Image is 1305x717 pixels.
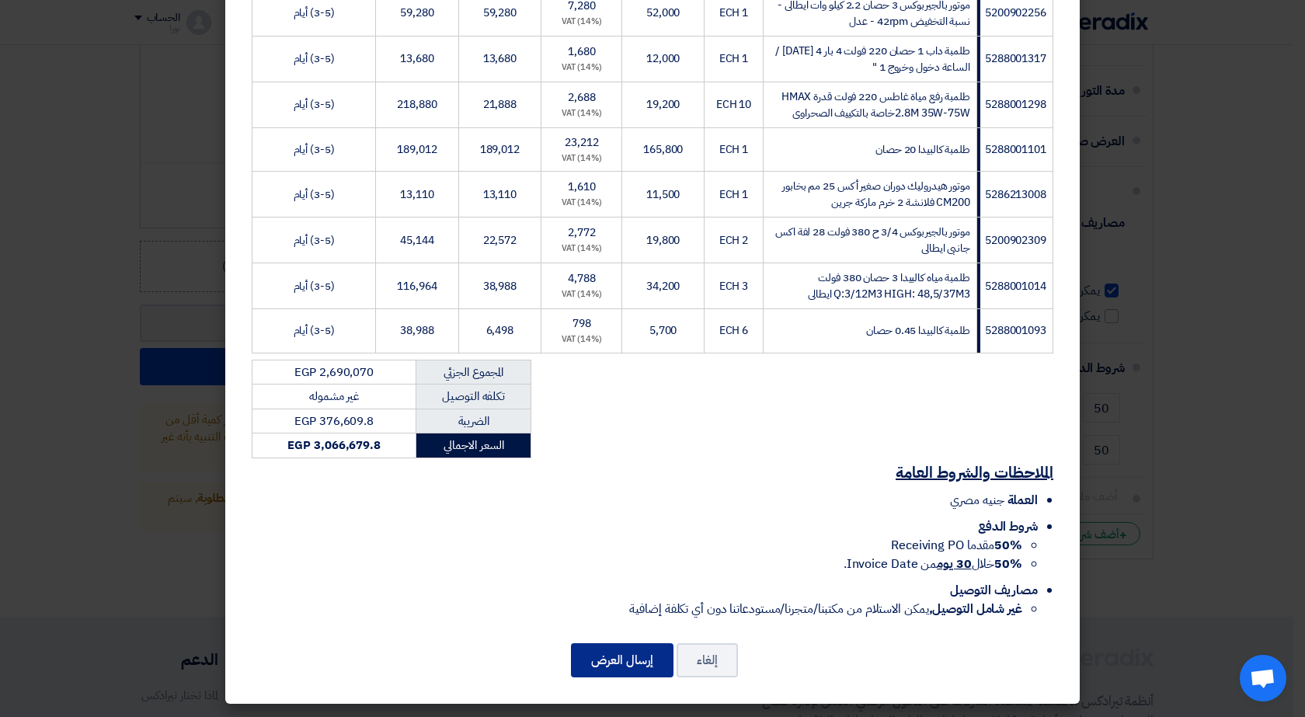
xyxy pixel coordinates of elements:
span: موتور هيدروليك دوران صغير أكس 25 مم بخابور CM200 فلانشة 2 خرم ماركة جرين [780,178,970,211]
div: (14%) VAT [548,242,615,256]
td: 5288001014 [976,263,1053,309]
td: 5288001317 [976,36,1053,82]
li: يمكن الاستلام من مكتبنا/متجرنا/مستودعاتنا دون أي تكلفة إضافية [252,600,1022,618]
strong: 50% [994,536,1022,555]
span: 165,800 [643,141,683,158]
span: 3 ECH [719,278,749,294]
span: 1 ECH [719,5,749,21]
strong: EGP 3,066,679.8 [287,437,381,454]
span: 1 ECH [719,186,749,203]
div: (14%) VAT [548,333,615,346]
div: (14%) VAT [548,61,615,75]
td: السعر الاجمالي [416,433,531,458]
span: 2 ECH [719,232,749,249]
td: 5288001298 [976,82,1053,127]
span: 4,788 [568,270,596,287]
span: 189,012 [480,141,520,158]
span: 116,964 [397,278,437,294]
span: طلمبة كالبيدا 20 حصان [875,141,970,158]
span: 189,012 [397,141,437,158]
span: طلمبة داب 1 حصان 220 فولت 4 بار 4 [DATE] / الساعة دخول وخروج 1 " [775,43,970,75]
span: 52,000 [646,5,680,21]
td: 5286213008 [976,172,1053,218]
span: مصاريف التوصيل [950,581,1038,600]
div: (14%) VAT [548,107,615,120]
span: 218,880 [397,96,437,113]
span: طلمبة كالبيدا 0.45 حصان [866,322,970,339]
span: 6,498 [486,322,514,339]
span: 38,988 [400,322,433,339]
span: 11,500 [646,186,680,203]
strong: 50% [994,555,1022,573]
span: EGP 376,609.8 [294,412,374,430]
span: (3-5) أيام [294,50,335,67]
td: 5200902309 [976,218,1053,263]
span: العملة [1007,491,1038,510]
span: جنيه مصري [950,491,1004,510]
span: 5,700 [649,322,677,339]
u: الملاحظات والشروط العامة [896,461,1053,484]
span: (3-5) أيام [294,186,335,203]
span: شروط الدفع [978,517,1038,536]
span: مقدما Receiving PO [891,536,1022,555]
span: 59,280 [400,5,433,21]
a: Open chat [1240,655,1286,701]
div: (14%) VAT [548,288,615,301]
span: 13,680 [400,50,433,67]
td: 5288001101 [976,127,1053,172]
span: 2,772 [568,224,596,241]
span: 13,110 [483,186,517,203]
span: غير مشموله [309,388,359,405]
span: 45,144 [400,232,433,249]
span: 13,680 [483,50,517,67]
span: طلمبة مياه كالبيدا 3 حصان 380 فولت Q:3/12M3 HIGH: 48,5/37M3 ايطالى [808,270,970,302]
div: (14%) VAT [548,152,615,165]
span: (3-5) أيام [294,141,335,158]
span: 38,988 [483,278,517,294]
span: 13,110 [400,186,433,203]
td: المجموع الجزئي [416,360,531,385]
u: 30 يوم [937,555,971,573]
td: EGP 2,690,070 [252,360,416,385]
span: 1 ECH [719,141,749,158]
span: 12,000 [646,50,680,67]
span: 1,610 [568,179,596,195]
div: (14%) VAT [548,197,615,210]
span: 19,800 [646,232,680,249]
span: 10 ECH [716,96,751,113]
span: خلال من Invoice Date. [844,555,1022,573]
span: موتور بالجيربوكس 3/4 ح 380 فولت 28 لفة اكس جانبى ايطالى [775,224,970,256]
span: 2,688 [568,89,596,106]
span: (3-5) أيام [294,5,335,21]
span: 23,212 [565,134,598,151]
div: (14%) VAT [548,16,615,29]
span: 6 ECH [719,322,749,339]
button: إلغاء [677,643,738,677]
span: 798 [572,315,591,332]
span: 22,572 [483,232,517,249]
span: 19,200 [646,96,680,113]
strong: غير شامل التوصيل, [929,600,1022,618]
span: 34,200 [646,278,680,294]
button: إرسال العرض [571,643,673,677]
td: الضريبة [416,409,531,433]
span: 1 ECH [719,50,749,67]
span: 59,280 [483,5,517,21]
span: (3-5) أيام [294,278,335,294]
span: 21,888 [483,96,517,113]
td: 5288001093 [976,309,1053,353]
span: (3-5) أيام [294,322,335,339]
span: طلمبة رفع مياة غاطس 220 فولت قدرة HMAX 2.8M 35W-75Wخاصة بالتكييف الصحراوى [781,89,970,121]
span: (3-5) أيام [294,96,335,113]
td: تكلفه التوصيل [416,385,531,409]
span: 1,680 [568,44,596,60]
span: (3-5) أيام [294,232,335,249]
